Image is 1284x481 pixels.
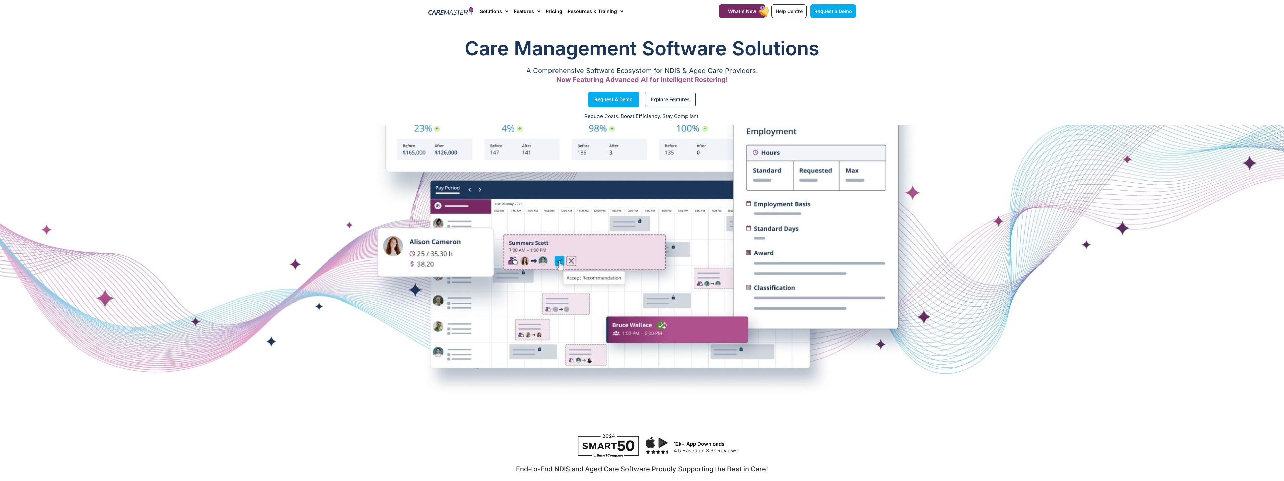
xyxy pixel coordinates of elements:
span: Help Centre [776,8,803,14]
h2: End-to-End NDIS and Aged Care Software Proudly Supporting the Best in Care! [432,465,852,473]
span: Now Featuring Advanced AI for Intelligent Rostering! [556,76,728,84]
span: Request a Demo [814,8,852,14]
span: Request a Demo [594,98,633,101]
a: Request a Demo [810,4,856,18]
img: CareMaster Logo [428,6,474,16]
a: Help Centre [771,4,807,18]
span: Explore Features [651,98,690,101]
a: Explore Features [645,92,696,107]
span: What's New [728,8,756,14]
p: A Comprehensive Software Ecosystem for NDIS & Aged Care Providers. [428,69,856,73]
a: What's New [719,4,765,18]
p: 4.5 Based on 3.6k Reviews [674,447,852,455]
h1: Care Management Software Solutions [428,35,856,62]
a: Request a Demo [588,92,639,107]
p: Reduce Costs. Boost Efficiency. Stay Compliant. [4,113,1280,120]
h3: 12k+ App Downloads [674,441,852,447]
